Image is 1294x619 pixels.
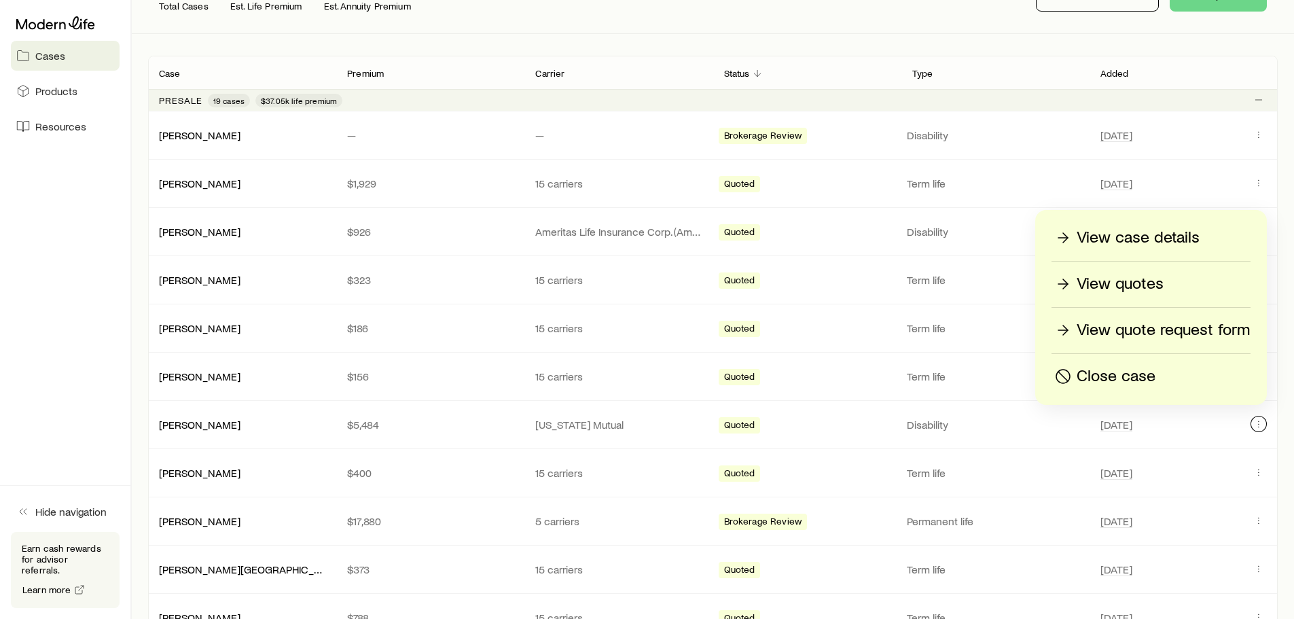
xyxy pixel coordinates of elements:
[159,321,240,334] a: [PERSON_NAME]
[159,225,240,238] a: [PERSON_NAME]
[347,466,514,480] p: $400
[724,275,755,289] span: Quoted
[724,68,750,79] p: Status
[1052,272,1251,296] a: View quotes
[1100,466,1132,480] span: [DATE]
[35,505,107,518] span: Hide navigation
[535,370,702,383] p: 15 carriers
[535,466,702,480] p: 15 carriers
[261,95,337,106] span: $37.05k life premium
[907,418,1084,431] p: Disability
[1077,227,1200,249] p: View case details
[159,273,240,287] div: [PERSON_NAME]
[535,321,702,335] p: 15 carriers
[159,370,240,384] div: [PERSON_NAME]
[11,532,120,608] div: Earn cash rewards for advisor referrals.Learn more
[11,497,120,527] button: Hide navigation
[11,111,120,141] a: Resources
[159,514,240,529] div: [PERSON_NAME]
[347,177,514,190] p: $1,929
[907,370,1084,383] p: Term life
[1100,128,1132,142] span: [DATE]
[535,273,702,287] p: 15 carriers
[907,273,1084,287] p: Term life
[1077,319,1250,341] p: View quote request form
[22,543,109,576] p: Earn cash rewards for advisor referrals.
[35,49,65,63] span: Cases
[347,418,514,431] p: $5,484
[724,371,755,385] span: Quoted
[724,226,755,241] span: Quoted
[159,563,325,577] div: [PERSON_NAME][GEOGRAPHIC_DATA]
[1100,68,1129,79] p: Added
[159,321,240,336] div: [PERSON_NAME]
[347,370,514,383] p: $156
[907,563,1084,576] p: Term life
[724,323,755,337] span: Quoted
[1077,273,1164,295] p: View quotes
[724,130,802,144] span: Brokerage Review
[159,370,240,383] a: [PERSON_NAME]
[159,273,240,286] a: [PERSON_NAME]
[159,514,240,527] a: [PERSON_NAME]
[11,76,120,106] a: Products
[159,177,240,190] a: [PERSON_NAME]
[347,321,514,335] p: $186
[535,563,702,576] p: 15 carriers
[347,68,384,79] p: Premium
[159,563,342,576] a: [PERSON_NAME][GEOGRAPHIC_DATA]
[159,466,240,479] a: [PERSON_NAME]
[724,419,755,434] span: Quoted
[907,514,1084,528] p: Permanent life
[347,128,514,142] p: —
[347,225,514,238] p: $926
[159,128,240,143] div: [PERSON_NAME]
[535,514,702,528] p: 5 carriers
[159,466,240,480] div: [PERSON_NAME]
[347,514,514,528] p: $17,880
[11,41,120,71] a: Cases
[159,225,240,239] div: [PERSON_NAME]
[159,418,240,431] a: [PERSON_NAME]
[159,128,240,141] a: [PERSON_NAME]
[907,225,1084,238] p: Disability
[724,467,755,482] span: Quoted
[1100,177,1132,190] span: [DATE]
[159,68,181,79] p: Case
[324,1,411,12] p: Est. Annuity Premium
[907,466,1084,480] p: Term life
[907,321,1084,335] p: Term life
[535,177,702,190] p: 15 carriers
[159,1,209,12] p: Total Cases
[230,1,302,12] p: Est. Life Premium
[213,95,245,106] span: 19 cases
[1100,563,1132,576] span: [DATE]
[535,128,702,142] p: —
[535,418,702,431] p: [US_STATE] Mutual
[907,128,1084,142] p: Disability
[1100,514,1132,528] span: [DATE]
[535,225,702,238] p: Ameritas Life Insurance Corp. (Ameritas)
[159,95,202,106] p: Presale
[347,273,514,287] p: $323
[1077,366,1155,387] p: Close case
[912,68,933,79] p: Type
[535,68,564,79] p: Carrier
[35,84,77,98] span: Products
[35,120,86,133] span: Resources
[907,177,1084,190] p: Term life
[159,177,240,191] div: [PERSON_NAME]
[1052,365,1251,389] button: Close case
[1052,319,1251,342] a: View quote request form
[724,516,802,530] span: Brokerage Review
[159,418,240,432] div: [PERSON_NAME]
[1100,418,1132,431] span: [DATE]
[22,585,71,595] span: Learn more
[347,563,514,576] p: $373
[724,564,755,578] span: Quoted
[724,178,755,192] span: Quoted
[1052,226,1251,250] a: View case details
